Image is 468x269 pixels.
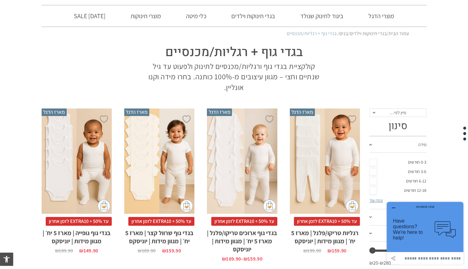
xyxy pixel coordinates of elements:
span: ₪ [162,247,166,254]
a: מידה [369,137,427,153]
span: עד 50% + EXTRA10 לזמן אחרון [46,217,112,226]
img: cat-mini-atc.png [180,200,193,212]
a: בגדי תינוקות וילדים [222,5,285,27]
span: ₪ [222,256,226,262]
img: cat-mini-atc.png [346,200,358,212]
span: מיין לפי… [390,110,406,115]
a: מארז הדגל בגדי גוף ארוכים טריקו/פלנל | מארז 5 יח׳ | מגוון מידות | יוניסקס עד 50% + EXTRA10 לזמן א... [207,108,277,262]
bdi: 149.90 [79,247,98,254]
h2: בגדי גוף ארוכים טריקו/פלנל | מארז 5 יח׳ | מגוון מידות | יוניסקס [207,226,277,253]
a: ביגוד לתינוק שנולד [291,5,353,27]
bdi: 189.90 [55,247,73,254]
iframe: פותח יישומון שאפשר לשוחח בו בצ'אט עם אחד הנציגים שלנו [384,199,466,267]
span: מארז הדגל [42,108,67,116]
a: 0-3 חודשים [369,158,427,167]
a: בנים [340,30,348,37]
a: [DATE] SALE [64,5,115,27]
a: 6-12 חודשים [369,177,427,186]
img: cat-mini-atc.png [263,200,276,212]
span: עד 50% + EXTRA10 לזמן אחרון [128,217,194,226]
a: 12-18 חודשים [369,186,427,195]
span: מארז הדגל [207,108,232,116]
bdi: 189.90 [222,256,241,262]
h2: בגדי גוף שרוול קצר | מארז 5 יח׳ | מגוון מידות | יוניסקס [124,226,194,245]
h3: סינון [369,120,427,132]
h2: בגדי גוף גופייה | מארז 5 יח׳ | מגוון מידות | יוניסקס [42,226,112,245]
a: צפה עוד [369,198,383,203]
a: כלי מיטה [177,5,216,27]
span: ₪ [138,247,141,254]
span: ₪ [303,247,307,254]
bdi: 199.90 [303,247,321,254]
span: – [241,256,243,261]
bdi: 159.90 [162,247,181,254]
bdi: 189.90 [138,247,156,254]
span: עד 50% + EXTRA10 לזמן אחרון [211,217,277,226]
a: עמוד הבית [389,30,409,37]
a: מארז הדגל בגדי גוף גופייה | מארז 5 יח׳ | מגוון מידות | יוניסקס עד 50% + EXTRA10 לזמן אחרוןבגדי גו... [42,108,112,254]
a: מארז הדגל בגדי גוף שרוול קצר | מארז 5 יח׳ | מגוון מידות | יוניסקס עד 50% + EXTRA10 לזמן אחרוןבגדי... [124,108,194,254]
span: עד 50% + EXTRA10 לזמן אחרון [294,217,360,226]
a: צבע [369,209,427,226]
span: ₪20 [369,260,380,266]
p: קולקציית בגדי גוף ורגליות/מכנסיים לתינוק ולפעוט עד גיל שנתיים וחצי – מגוון עיצובים מ-100% כותנה. ... [145,61,323,93]
img: cat-mini-atc.png [98,200,110,212]
span: ₪ [55,247,59,254]
span: ₪ [327,247,332,254]
span: ₪ [79,247,83,254]
a: מארז הדגל רגליות טריקו/פלנל | מארז 5 יח׳ | מגוון מידות | יוניסקס עד 50% + EXTRA10 לזמן אחרוןרגליו... [290,108,360,254]
bdi: 159.90 [244,256,262,262]
a: בגדי תינוקות וילדים [350,30,387,37]
span: ₪280 [380,260,391,266]
h1: בגדי גוף + רגליות/מכנסיים [145,44,323,61]
span: מארז הדגל [124,108,149,116]
span: ₪ [244,256,248,262]
bdi: 159.90 [327,247,346,254]
h2: רגליות טריקו/פלנל | מארז 5 יח׳ | מגוון מידות | יוניסקס [290,226,360,245]
a: מוצרי תינוקות [121,5,170,27]
a: 3-6 חודשים [369,167,427,177]
span: מארז הדגל [290,108,315,116]
nav: Breadcrumb [59,30,409,37]
a: מוצרי הדגל [359,5,404,27]
a: דגם [369,226,427,242]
